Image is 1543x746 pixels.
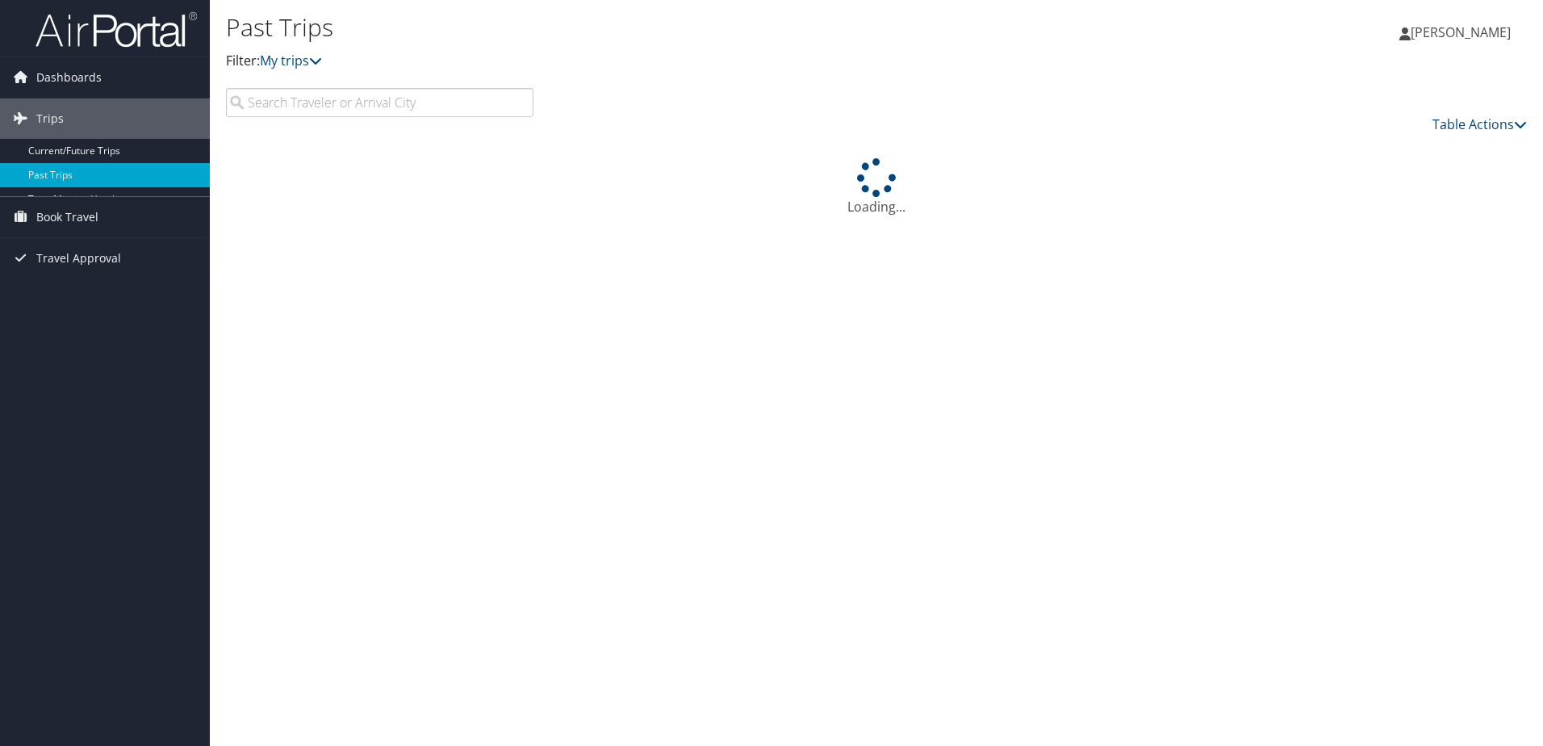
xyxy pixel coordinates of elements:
span: Dashboards [36,57,102,98]
span: Travel Approval [36,238,121,279]
input: Search Traveler or Arrival City [226,88,533,117]
img: airportal-logo.png [36,10,197,48]
span: Trips [36,98,64,139]
h1: Past Trips [226,10,1093,44]
a: [PERSON_NAME] [1399,8,1527,57]
p: Filter: [226,51,1093,72]
div: Loading... [226,158,1527,216]
span: [PERSON_NAME] [1411,23,1511,41]
a: Table Actions [1432,115,1527,133]
span: Book Travel [36,197,98,237]
a: My trips [260,52,322,69]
